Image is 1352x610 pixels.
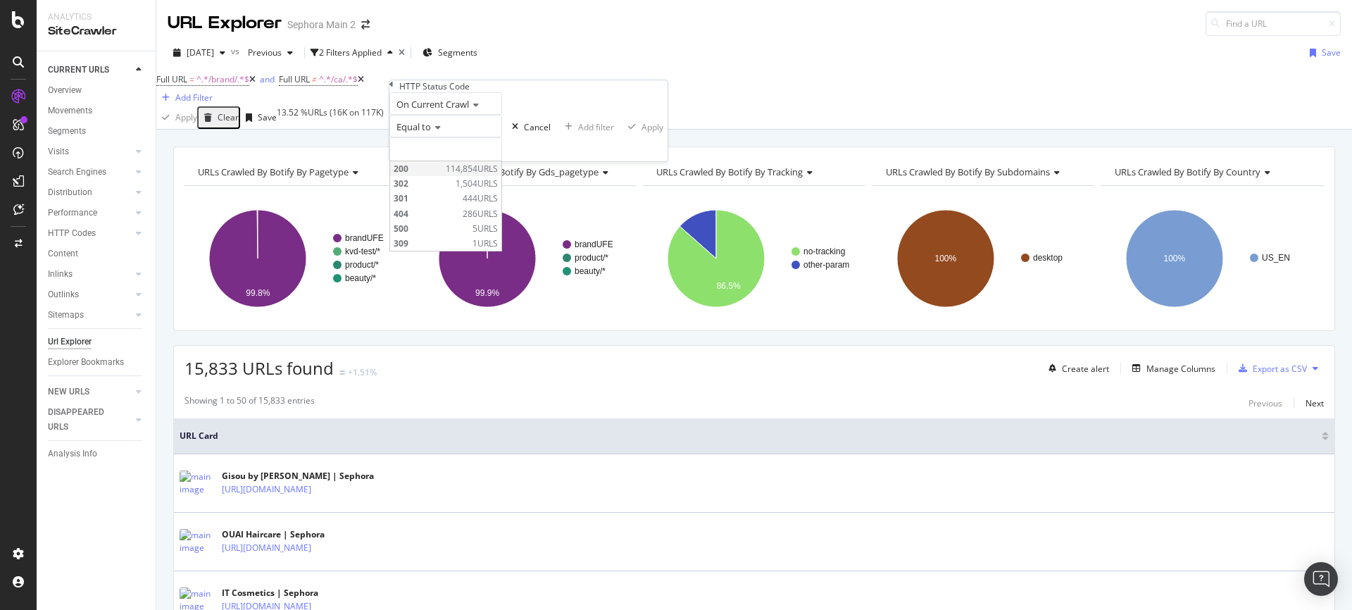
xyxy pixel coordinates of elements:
div: Next [1306,397,1324,409]
div: Performance [48,206,97,220]
a: [URL][DOMAIN_NAME] [222,483,311,497]
text: 100% [1164,254,1186,263]
h4: URLs Crawled By Botify By gds_pagetype [425,161,624,183]
button: Previous [1248,394,1282,411]
a: Explorer Bookmarks [48,355,146,370]
span: Full URL [156,73,187,85]
span: URLs Crawled By Botify By gds_pagetype [427,166,599,178]
svg: A chart. [184,197,407,320]
div: Cancel [524,121,551,133]
span: 1 URLS [472,237,498,249]
div: Analysis Info [48,447,97,461]
div: Outlinks [48,287,79,302]
input: Find a URL [1206,11,1341,36]
a: Distribution [48,185,132,200]
span: 2025 Sep. 18th [187,46,214,58]
text: product/* [575,253,608,263]
span: Full URL [279,73,310,85]
text: 86.5% [717,281,741,291]
a: Inlinks [48,267,132,282]
button: Create alert [1043,357,1109,380]
div: IT Cosmetics | Sephora [222,587,373,599]
span: URLs Crawled By Botify By pagetype [198,166,349,178]
div: Apply [641,121,663,133]
span: 15,833 URLs found [184,356,334,380]
button: Save [1304,42,1341,64]
a: HTTP Codes [48,226,132,241]
a: Url Explorer [48,335,146,349]
div: Add filter [578,121,614,133]
div: Add Filter [175,92,213,104]
h4: URLs Crawled By Botify By pagetype [195,161,394,183]
div: SiteCrawler [48,23,144,39]
button: [DATE] [168,42,231,64]
div: times [399,49,405,57]
text: US_EN [1262,253,1290,263]
div: HTTP Status Code [399,80,470,92]
button: Manage Columns [1127,360,1215,377]
text: brandUFE [575,239,613,249]
img: main image [180,471,215,496]
span: 200 [394,163,442,175]
a: [URL][DOMAIN_NAME] [222,541,311,555]
button: Export as CSV [1233,357,1307,380]
span: 114,854 URLS [446,163,498,175]
img: main image [180,529,215,554]
div: HTTP Codes [48,226,96,241]
a: Segments [48,124,146,139]
span: 5 URLS [472,223,498,235]
span: URL Card [180,430,1318,442]
span: 404 [394,208,459,220]
span: URLs Crawled By Botify By country [1115,166,1260,178]
button: Apply [156,106,197,129]
a: Analysis Info [48,447,146,461]
a: Sitemaps [48,308,132,323]
div: Apply [175,111,197,123]
div: Manage Columns [1146,363,1215,375]
span: Previous [242,46,282,58]
span: URLs Crawled By Botify By subdomains [886,166,1050,178]
span: 286 URLS [463,208,498,220]
div: Save [1322,46,1341,58]
span: 301 [394,192,459,204]
button: Previous [242,42,299,64]
div: Export as CSV [1253,363,1307,375]
text: 99.9% [475,288,499,298]
text: beauty/* [345,273,376,283]
svg: A chart. [1101,197,1324,320]
span: URLs Crawled By Botify By tracking [656,166,803,178]
div: URL Explorer [168,11,282,35]
div: DISAPPEARED URLS [48,405,119,435]
a: Movements [48,104,146,118]
div: Save [258,111,277,123]
div: Movements [48,104,92,118]
div: Inlinks [48,267,73,282]
text: desktop [1033,253,1063,263]
div: Gisou by [PERSON_NAME] | Sephora [222,470,374,483]
h4: URLs Crawled By Botify By country [1112,161,1311,183]
div: Clear [218,111,239,123]
button: and [256,73,279,86]
div: NEW URLS [48,385,89,399]
svg: A chart. [414,197,637,320]
div: Previous [1248,397,1282,409]
span: Equal to [396,120,431,133]
div: 13.52 % URLs ( 16K on 117K ) [277,106,384,129]
span: = [189,73,194,85]
span: Segments [438,46,477,58]
a: Outlinks [48,287,132,302]
button: Add Filter [156,89,213,106]
span: 302 [394,178,452,189]
div: Overview [48,83,82,98]
div: Open Intercom Messenger [1304,562,1338,596]
span: 444 URLS [463,192,498,204]
span: ^.*/ca/.*$ [319,73,358,85]
a: Performance [48,206,132,220]
button: Save [240,106,277,129]
div: Sephora Main 2 [287,18,356,32]
text: kvd-test/* [345,247,380,256]
div: Analytics [48,11,144,23]
button: Next [1306,394,1324,411]
h4: URLs Crawled By Botify By tracking [653,161,853,183]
